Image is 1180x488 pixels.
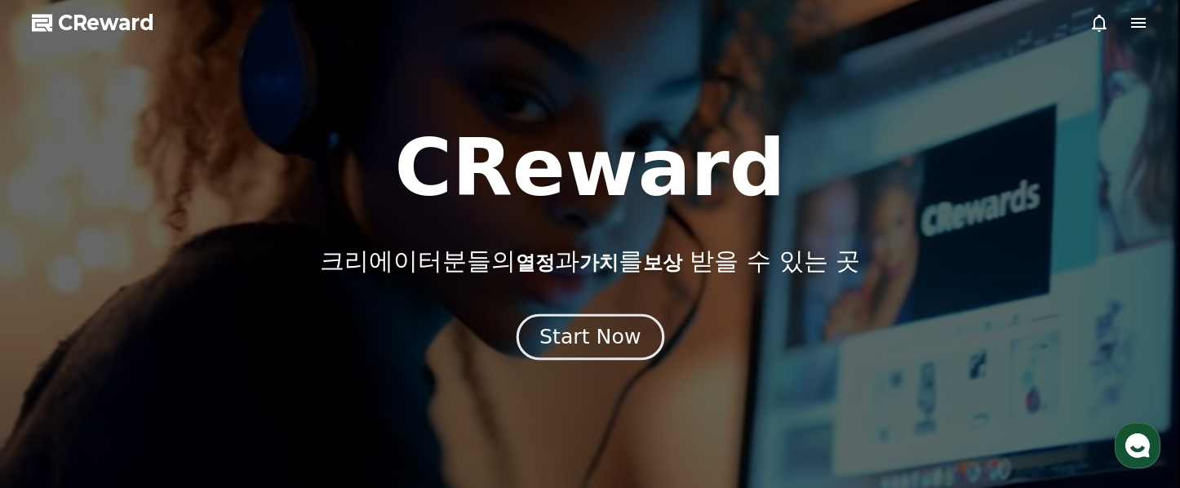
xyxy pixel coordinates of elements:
[320,246,860,276] p: 크리에이터분들의 과 를 받을 수 있는 곳
[5,353,108,393] a: 홈
[520,331,661,347] a: Start Now
[516,251,555,274] span: 열정
[211,353,313,393] a: 설정
[643,251,682,274] span: 보상
[58,10,154,36] span: CReward
[51,377,61,390] span: 홈
[539,323,641,351] div: Start Now
[149,378,169,391] span: 대화
[516,314,663,361] button: Start Now
[108,353,211,393] a: 대화
[252,377,272,390] span: 설정
[32,10,154,36] a: CReward
[394,129,785,207] h1: CReward
[579,251,619,274] span: 가치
